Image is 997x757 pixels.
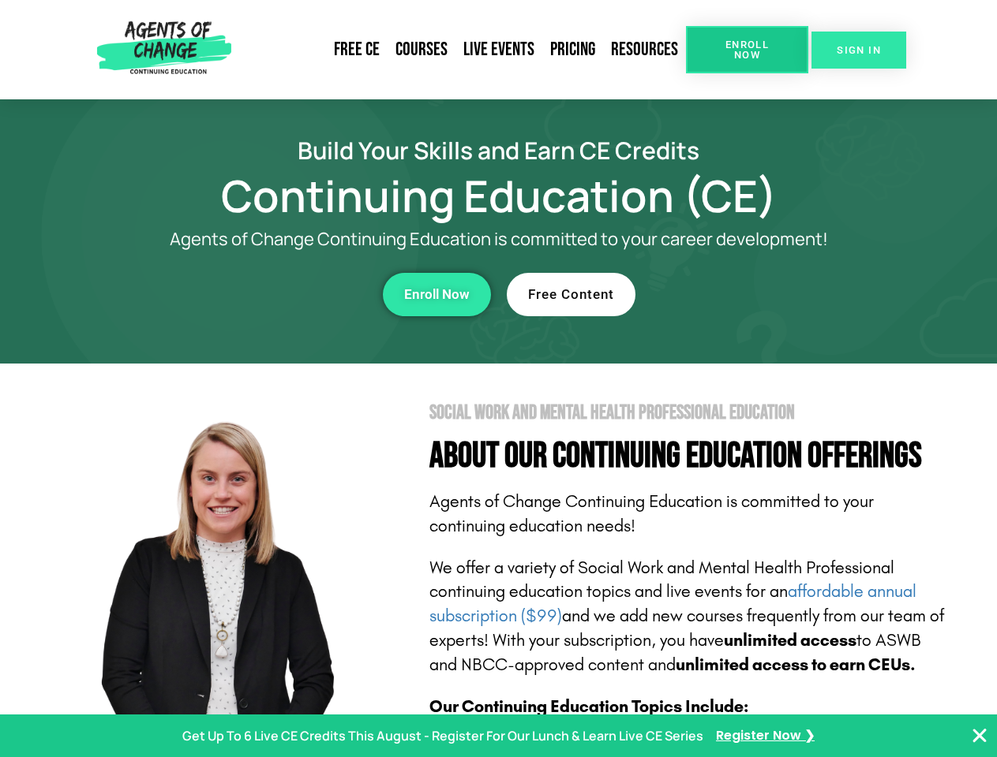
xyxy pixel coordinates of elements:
a: Register Now ❯ [716,725,815,748]
h2: Build Your Skills and Earn CE Credits [49,139,949,162]
p: Get Up To 6 Live CE Credits This August - Register For Our Lunch & Learn Live CE Series [182,725,703,748]
h2: Social Work and Mental Health Professional Education [429,403,949,423]
h1: Continuing Education (CE) [49,177,949,214]
nav: Menu [238,32,686,68]
span: Agents of Change Continuing Education is committed to your continuing education needs! [429,491,874,536]
a: Resources [603,32,686,68]
a: Free CE [326,32,388,68]
b: Our Continuing Education Topics Include: [429,696,748,717]
a: Courses [388,32,455,68]
span: SIGN IN [837,45,881,55]
span: Enroll Now [711,39,783,60]
b: unlimited access to earn CEUs. [676,654,916,675]
button: Close Banner [970,726,989,745]
a: Enroll Now [383,273,491,316]
a: Free Content [507,273,635,316]
b: unlimited access [724,630,856,651]
a: Pricing [542,32,603,68]
p: Agents of Change Continuing Education is committed to your career development! [112,229,886,249]
h4: About Our Continuing Education Offerings [429,438,949,474]
span: Enroll Now [404,288,470,301]
p: We offer a variety of Social Work and Mental Health Professional continuing education topics and ... [429,556,949,677]
a: Live Events [455,32,542,68]
span: Free Content [528,288,614,301]
a: Enroll Now [686,26,808,73]
a: SIGN IN [811,32,906,69]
